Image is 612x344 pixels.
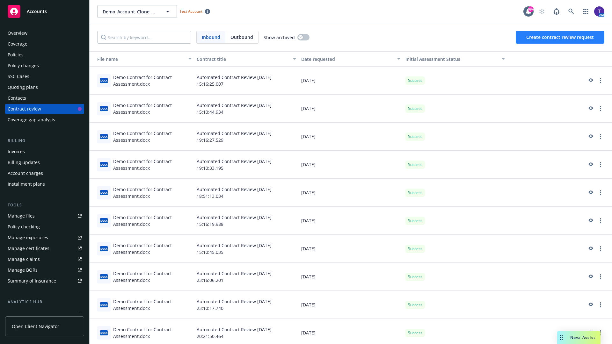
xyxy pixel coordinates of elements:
[408,162,422,168] span: Success
[8,93,26,103] div: Contacts
[597,133,604,140] a: more
[301,56,394,62] div: Date requested
[264,34,295,41] span: Show archived
[225,31,258,43] span: Outbound
[5,222,84,232] a: Policy checking
[408,106,422,111] span: Success
[5,61,84,71] a: Policy changes
[579,5,592,18] a: Switch app
[197,56,289,62] div: Contract title
[408,190,422,196] span: Success
[5,233,84,243] span: Manage exposures
[8,168,43,178] div: Account charges
[586,217,594,225] a: preview
[408,330,422,336] span: Success
[97,5,177,18] button: Demo_Account_Clone_QA_CR_Tests_Demo
[230,34,253,40] span: Outbound
[5,82,84,92] a: Quoting plans
[8,276,56,286] div: Summary of insurance
[8,222,40,232] div: Policy checking
[597,77,604,84] a: more
[97,31,191,44] input: Search by keyword...
[179,9,202,14] span: Test Account
[586,189,594,197] a: preview
[8,308,61,318] div: Loss summary generator
[194,51,299,67] button: Contract title
[299,95,403,123] div: [DATE]
[597,245,604,253] a: more
[586,329,594,337] a: preview
[597,161,604,168] a: more
[8,50,24,60] div: Policies
[408,302,422,308] span: Success
[586,245,594,253] a: preview
[594,6,604,17] img: photo
[586,133,594,140] a: preview
[5,265,84,275] a: Manage BORs
[5,299,84,305] div: Analytics hub
[405,56,460,62] span: Initial Assessment Status
[299,291,403,319] div: [DATE]
[5,28,84,38] a: Overview
[100,274,108,279] span: docx
[113,102,192,115] div: Demo Contract for Contract Assessment.docx
[92,56,185,62] div: Toggle SortBy
[100,134,108,139] span: docx
[5,157,84,168] a: Billing updates
[194,123,299,151] div: Automated Contract Review [DATE] 19:16:27.529
[5,254,84,264] a: Manage claims
[5,308,84,318] a: Loss summary generator
[597,189,604,197] a: more
[5,50,84,60] a: Policies
[299,51,403,67] button: Date requested
[516,31,604,44] button: Create contract review request
[113,270,192,283] div: Demo Contract for Contract Assessment.docx
[100,106,108,111] span: docx
[299,207,403,235] div: [DATE]
[5,211,84,221] a: Manage files
[528,6,534,12] div: 99+
[8,104,41,114] div: Contract review
[597,105,604,112] a: more
[113,158,192,171] div: Demo Contract for Contract Assessment.docx
[8,28,27,38] div: Overview
[12,323,59,330] span: Open Client Navigator
[103,8,158,15] span: Demo_Account_Clone_QA_CR_Tests_Demo
[194,151,299,179] div: Automated Contract Review [DATE] 19:10:33.195
[565,5,578,18] a: Search
[526,34,594,40] span: Create contract review request
[408,78,422,83] span: Success
[27,9,47,14] span: Accounts
[194,95,299,123] div: Automated Contract Review [DATE] 15:10:44.934
[408,134,422,140] span: Success
[113,214,192,227] div: Demo Contract for Contract Assessment.docx
[586,105,594,112] a: preview
[5,243,84,254] a: Manage certificates
[100,330,108,335] span: docx
[5,147,84,157] a: Invoices
[550,5,563,18] a: Report a Bug
[5,71,84,82] a: SSC Cases
[299,235,403,263] div: [DATE]
[408,274,422,280] span: Success
[586,273,594,281] a: preview
[8,82,38,92] div: Quoting plans
[113,242,192,255] div: Demo Contract for Contract Assessment.docx
[5,115,84,125] a: Coverage gap analysis
[535,5,548,18] a: Start snowing
[299,179,403,207] div: [DATE]
[8,211,35,221] div: Manage files
[5,93,84,103] a: Contacts
[113,186,192,199] div: Demo Contract for Contract Assessment.docx
[197,31,225,43] span: Inbound
[194,207,299,235] div: Automated Contract Review [DATE] 15:16:19.988
[100,246,108,251] span: docx
[8,265,38,275] div: Manage BORs
[557,331,601,344] button: Nova Assist
[113,130,192,143] div: Demo Contract for Contract Assessment.docx
[113,298,192,312] div: Demo Contract for Contract Assessment.docx
[177,8,213,15] span: Test Account
[408,218,422,224] span: Success
[8,243,49,254] div: Manage certificates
